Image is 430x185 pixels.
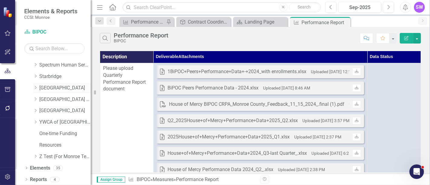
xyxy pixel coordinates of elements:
[24,8,77,15] span: Elements & Reports
[39,96,91,103] a: [GEOGRAPHIC_DATA] (RRH)
[39,85,91,92] a: [GEOGRAPHIC_DATA]
[169,101,344,108] div: House of Mercy BIPOC CRPA_Monroe County_Feedback_11_15_2024_.final (1).pdf
[53,165,63,170] div: 35
[168,117,298,124] div: Q2_2025House+of+Mercy+Performance+Data+2025_Q2.xlsx
[414,2,425,13] button: SW
[311,151,359,156] small: Uploaded [DATE] 6:25 PM
[50,177,60,182] div: 4
[39,73,91,80] a: Starbridge
[131,18,165,26] div: Performance Report
[39,62,91,69] a: Spectrum Human Services, Inc.
[340,4,379,11] div: Sep-2025
[39,130,91,137] a: One-time Funding
[39,153,91,160] a: Z Test (For Monroe Testing)
[168,68,306,75] div: 1BiPOC+Peers+Performance+Data+-+2024_with enrollments.xlsx
[153,177,174,182] a: Measures
[128,176,256,183] div: » »
[302,118,350,123] small: Uploaded [DATE] 3:57 PM
[188,18,229,26] div: Contract Coordinator Review
[168,134,290,141] div: 2025House+of+Mercy+Performance+Data+2025_Q1.xlsx
[39,119,91,126] a: YWCA of [GEOGRAPHIC_DATA] and [GEOGRAPHIC_DATA]
[24,43,85,54] input: Search Below...
[235,18,286,26] a: Landing Page
[178,18,229,26] a: Contract Coordinator Review
[409,164,424,179] iframe: Intercom live chat
[168,150,307,157] div: House+of+Mercy+Performance+Data+2024_Q3-last Quarter_.xlsx
[298,5,311,9] span: Search
[294,135,341,139] small: Uploaded [DATE] 2:37 PM
[289,3,319,11] button: Search
[311,69,360,74] small: Uploaded [DATE] 12:15 AM
[30,176,47,183] a: Reports
[168,166,273,173] div: House of Mercy Performance Data 2024_Q2_.xlsx
[278,167,325,172] small: Uploaded [DATE] 2:38 PM
[103,65,146,92] span: Please upload Quarterly Performance Report document
[301,19,349,26] div: Performance Report
[122,2,321,13] input: Search ClearPoint...
[168,85,259,92] div: BiPOC Peers Performance Data - 2024.xlsx
[176,177,219,182] div: Performance Report
[39,107,91,114] a: [GEOGRAPHIC_DATA]
[3,7,14,18] img: ClearPoint Strategy
[263,86,310,90] small: Uploaded [DATE] 8:46 AM
[114,32,168,39] div: Performance Report
[30,165,50,172] a: Elements
[24,29,85,36] a: BIPOC
[338,2,381,13] button: Sep-2025
[97,177,125,183] span: Assign Group
[137,177,150,182] a: BIPOC
[114,39,168,43] div: BIPOC
[24,15,77,20] small: CCSI: Monroe
[39,142,91,149] a: Resources
[121,18,165,26] a: Performance Report
[349,102,399,107] small: Uploaded [DATE] 11:04 AM
[245,18,286,26] div: Landing Page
